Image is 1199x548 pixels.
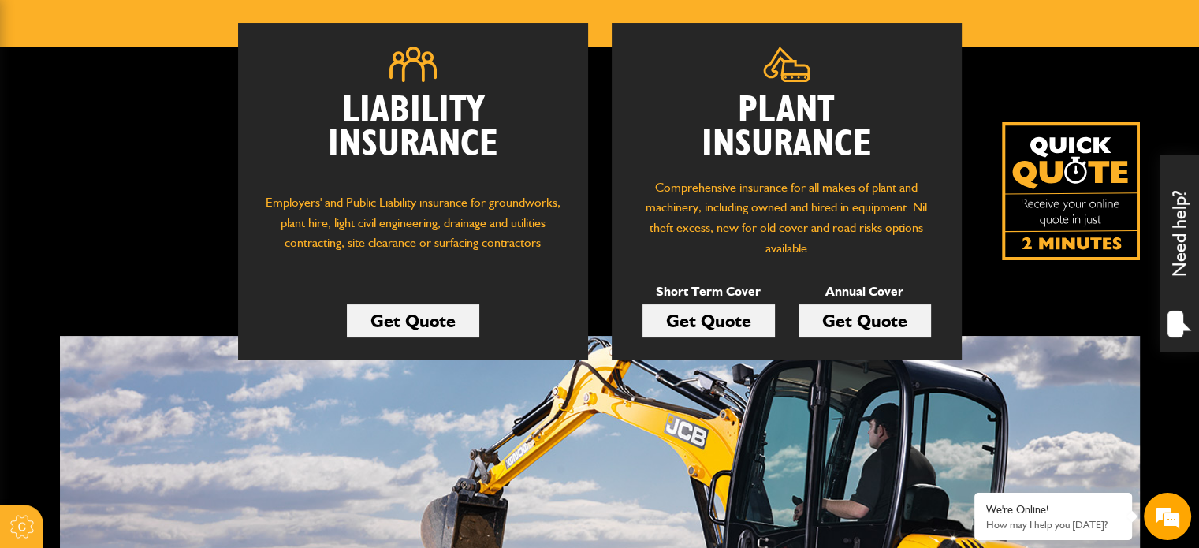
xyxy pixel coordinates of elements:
[986,519,1120,531] p: How may I help you today?
[799,304,931,337] a: Get Quote
[262,192,564,268] p: Employers' and Public Liability insurance for groundworks, plant hire, light civil engineering, d...
[347,304,479,337] a: Get Quote
[642,304,775,337] a: Get Quote
[635,94,938,162] h2: Plant Insurance
[799,281,931,302] p: Annual Cover
[642,281,775,302] p: Short Term Cover
[635,177,938,258] p: Comprehensive insurance for all makes of plant and machinery, including owned and hired in equipm...
[1160,155,1199,352] div: Need help?
[1002,122,1140,260] a: Get your insurance quote isn just 2-minutes
[986,503,1120,516] div: We're Online!
[1002,122,1140,260] img: Quick Quote
[262,94,564,177] h2: Liability Insurance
